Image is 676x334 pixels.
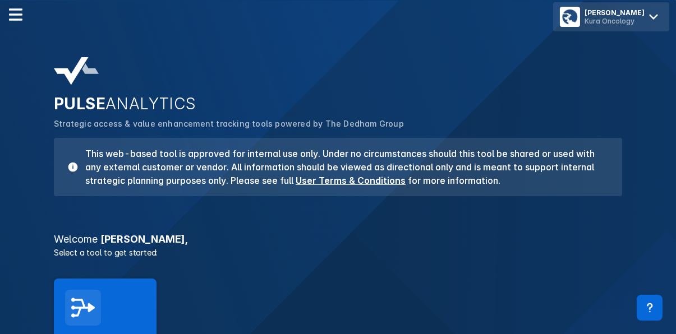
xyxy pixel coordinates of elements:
span: ANALYTICS [105,94,196,113]
div: Kura Oncology [585,17,645,25]
h2: PULSE [54,94,622,113]
img: menu button [562,9,578,25]
div: Contact Support [637,295,663,321]
img: pulse-analytics-logo [54,57,99,85]
h3: This web-based tool is approved for internal use only. Under no circumstances should this tool be... [79,147,609,187]
div: [PERSON_NAME] [585,8,645,17]
p: Select a tool to get started: [47,247,629,258]
img: menu--horizontal.svg [9,8,22,21]
span: Welcome [54,233,98,245]
a: User Terms & Conditions [296,175,406,186]
p: Strategic access & value enhancement tracking tools powered by The Dedham Group [54,118,622,130]
h3: [PERSON_NAME] , [47,234,629,244]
